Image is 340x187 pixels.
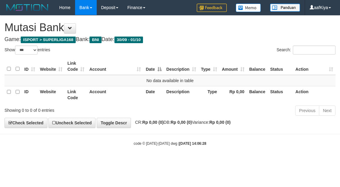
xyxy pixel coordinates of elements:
[114,37,143,43] span: 30/09 - 01/10
[277,46,335,55] label: Search:
[22,58,38,75] th: ID: activate to sort column ascending
[48,118,96,128] a: Uncheck Selected
[5,118,47,128] a: Check Selected
[268,58,293,75] th: Status
[236,4,261,12] img: Button%20Memo.svg
[5,105,137,113] div: Showing 0 to 0 of 0 entries
[179,141,206,146] strong: [DATE] 14:06:28
[268,86,293,103] th: Status
[143,86,164,103] th: Date
[247,86,268,103] th: Balance
[134,141,206,146] small: code © [DATE]-[DATE] dwg |
[5,46,50,55] label: Show entries
[5,22,335,34] h1: Mutasi Bank
[295,105,319,116] a: Previous
[15,46,38,55] select: Showentries
[319,105,335,116] a: Next
[97,118,131,128] a: Toggle Descr
[220,86,247,103] th: Rp 0,00
[143,58,164,75] th: Date: activate to sort column descending
[87,86,143,103] th: Account
[87,58,143,75] th: Account: activate to sort column ascending
[164,86,199,103] th: Description
[5,75,335,86] td: No data available in table
[65,86,87,103] th: Link Code
[293,58,335,75] th: Action: activate to sort column ascending
[220,58,247,75] th: Amount: activate to sort column ascending
[197,4,227,12] img: Feedback.jpg
[171,120,192,125] strong: Rp 0,00 (0)
[293,46,335,55] input: Search:
[199,58,220,75] th: Type: activate to sort column ascending
[164,58,199,75] th: Description: activate to sort column ascending
[22,86,38,103] th: ID
[132,120,231,125] span: CR: DB: Variance:
[21,37,76,43] span: ISPORT > SUPERLIGA168
[38,58,65,75] th: Website: activate to sort column ascending
[38,86,65,103] th: Website
[199,86,220,103] th: Type
[5,37,335,43] h4: Game: Bank: Date:
[270,4,300,12] img: panduan.png
[247,58,268,75] th: Balance
[90,37,101,43] span: BNI
[65,58,87,75] th: Link Code: activate to sort column ascending
[142,120,164,125] strong: Rp 0,00 (0)
[293,86,335,103] th: Action
[209,120,231,125] strong: Rp 0,00 (0)
[5,3,50,12] img: MOTION_logo.png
